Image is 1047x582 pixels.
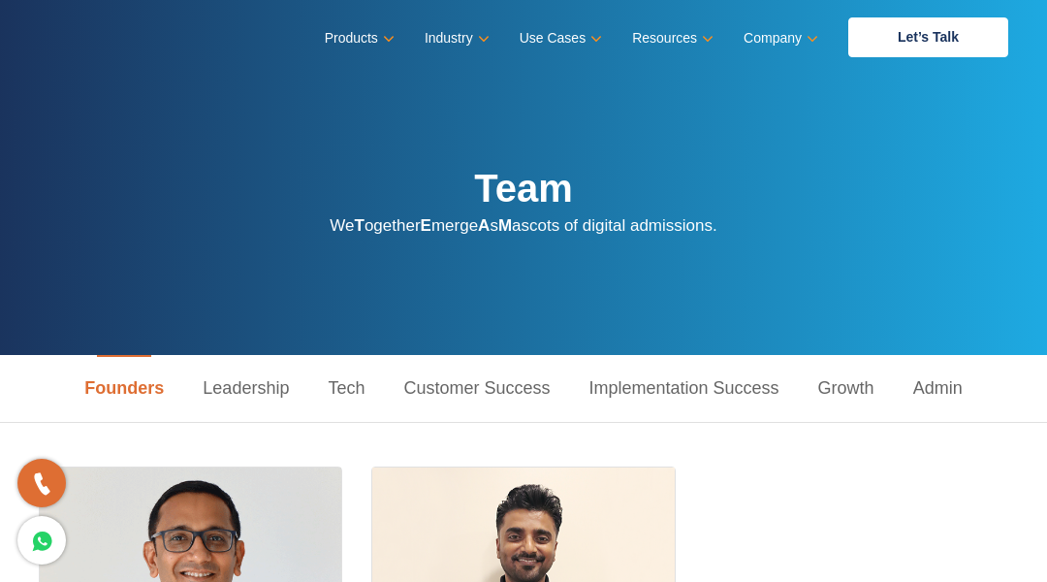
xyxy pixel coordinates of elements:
a: Customer Success [384,355,569,422]
a: Growth [799,355,894,422]
strong: M [498,216,512,235]
a: Leadership [183,355,308,422]
a: Founders [65,355,183,422]
p: We ogether merge s ascots of digital admissions. [330,211,716,240]
strong: Team [474,167,573,210]
a: Use Cases [520,24,598,52]
strong: T [355,216,365,235]
a: Admin [894,355,982,422]
a: Products [325,24,391,52]
a: Let’s Talk [848,17,1008,57]
a: Industry [425,24,486,52]
a: Company [744,24,814,52]
a: Tech [308,355,384,422]
a: Implementation Success [570,355,799,422]
strong: E [421,216,431,235]
strong: A [478,216,490,235]
a: Resources [632,24,710,52]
